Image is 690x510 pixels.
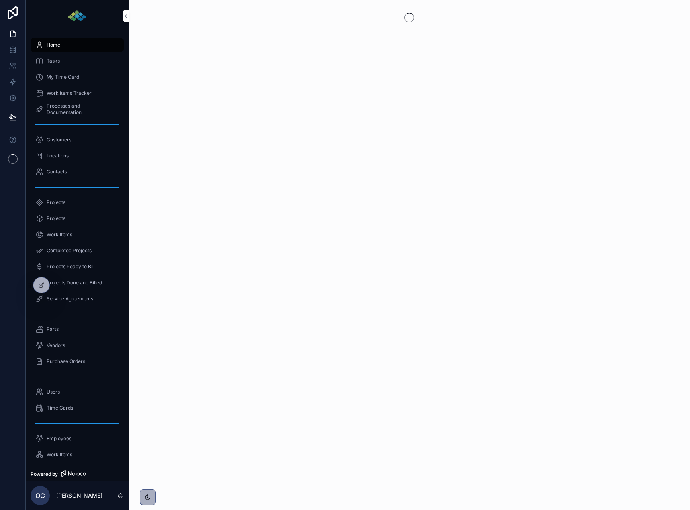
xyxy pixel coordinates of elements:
[31,275,124,290] a: Projects Done and Billed
[47,74,79,80] span: My Time Card
[31,211,124,226] a: Projects
[31,322,124,337] a: Parts
[31,338,124,353] a: Vendors
[31,385,124,399] a: Users
[47,405,73,411] span: Time Cards
[31,165,124,179] a: Contacts
[47,90,92,96] span: Work Items Tracker
[31,447,124,462] a: Work Items
[47,296,93,302] span: Service Agreements
[47,326,59,333] span: Parts
[31,86,124,100] a: Work Items Tracker
[47,42,60,48] span: Home
[31,259,124,274] a: Projects Ready to Bill
[47,263,95,270] span: Projects Ready to Bill
[47,215,65,222] span: Projects
[31,149,124,163] a: Locations
[31,102,124,116] a: Processes and Documentation
[31,70,124,84] a: My Time Card
[31,227,124,242] a: Work Items
[35,491,45,500] span: OG
[31,401,124,415] a: Time Cards
[47,358,85,365] span: Purchase Orders
[31,292,124,306] a: Service Agreements
[56,492,102,500] p: [PERSON_NAME]
[31,471,58,477] span: Powered by
[31,243,124,258] a: Completed Projects
[47,389,60,395] span: Users
[31,195,124,210] a: Projects
[31,54,124,68] a: Tasks
[47,103,116,116] span: Processes and Documentation
[31,354,124,369] a: Purchase Orders
[31,431,124,446] a: Employees
[47,435,71,442] span: Employees
[47,199,65,206] span: Projects
[47,137,71,143] span: Customers
[67,10,87,22] img: App logo
[47,451,72,458] span: Work Items
[47,247,92,254] span: Completed Projects
[26,467,129,481] a: Powered by
[26,32,129,467] div: scrollable content
[31,38,124,52] a: Home
[47,58,60,64] span: Tasks
[47,169,67,175] span: Contacts
[47,342,65,349] span: Vendors
[47,153,69,159] span: Locations
[47,231,72,238] span: Work Items
[47,279,102,286] span: Projects Done and Billed
[31,133,124,147] a: Customers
